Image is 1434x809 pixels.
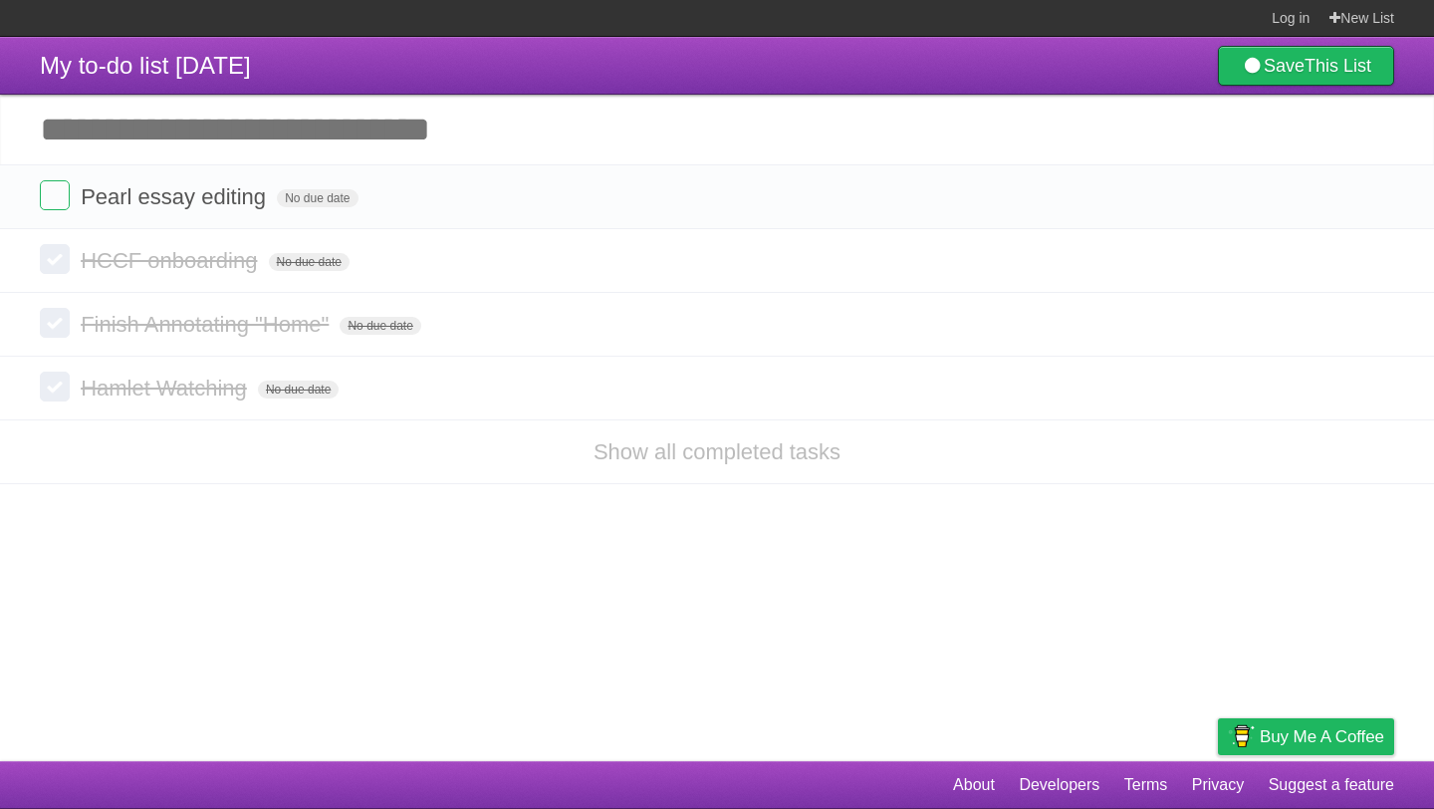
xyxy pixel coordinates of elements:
[1019,766,1099,804] a: Developers
[277,189,358,207] span: No due date
[40,308,70,338] label: Done
[40,244,70,274] label: Done
[258,381,339,399] span: No due date
[40,180,70,210] label: Done
[953,766,995,804] a: About
[40,52,251,79] span: My to-do list [DATE]
[1218,718,1394,755] a: Buy me a coffee
[1305,56,1371,76] b: This List
[1260,719,1384,754] span: Buy me a coffee
[269,253,350,271] span: No due date
[594,439,840,464] a: Show all completed tasks
[1192,766,1244,804] a: Privacy
[40,372,70,402] label: Done
[1228,719,1255,753] img: Buy me a coffee
[340,317,420,335] span: No due date
[1218,46,1394,86] a: SaveThis List
[81,248,262,273] span: HCCF onboarding
[81,312,334,337] span: Finish Annotating "Home"
[1269,766,1394,804] a: Suggest a feature
[81,184,271,209] span: Pearl essay editing
[81,376,252,401] span: Hamlet Watching
[1124,766,1168,804] a: Terms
